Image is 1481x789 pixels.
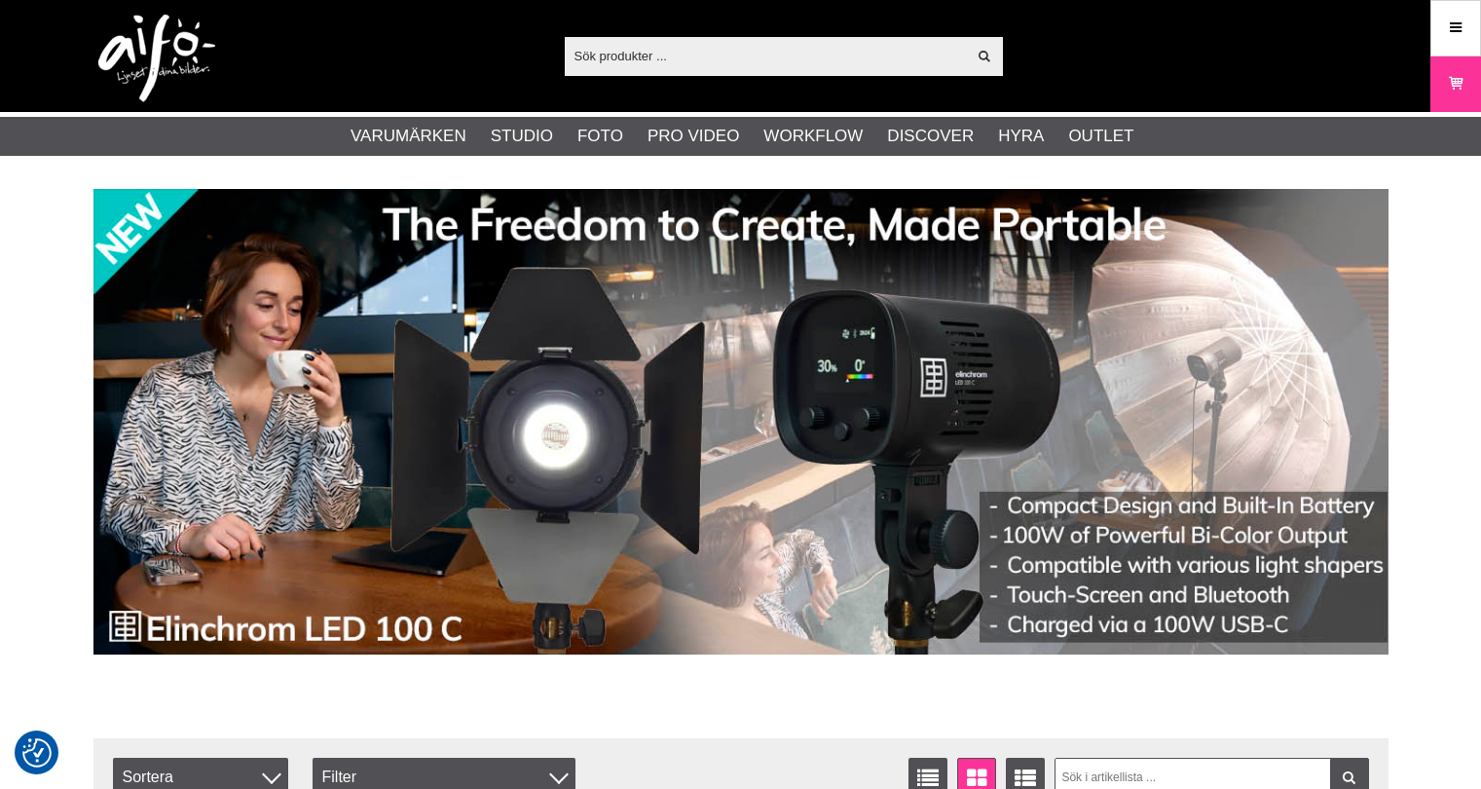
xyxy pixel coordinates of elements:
[1068,124,1133,149] a: Outlet
[998,124,1044,149] a: Hyra
[565,41,967,70] input: Sök produkter ...
[22,738,52,768] img: Revisit consent button
[887,124,974,149] a: Discover
[93,189,1388,655] img: Annons:002 banner-elin-led100c11390x.jpg
[22,735,52,770] button: Samtyckesinställningar
[351,124,466,149] a: Varumärken
[648,124,739,149] a: Pro Video
[763,124,863,149] a: Workflow
[98,15,215,102] img: logo.png
[491,124,553,149] a: Studio
[577,124,623,149] a: Foto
